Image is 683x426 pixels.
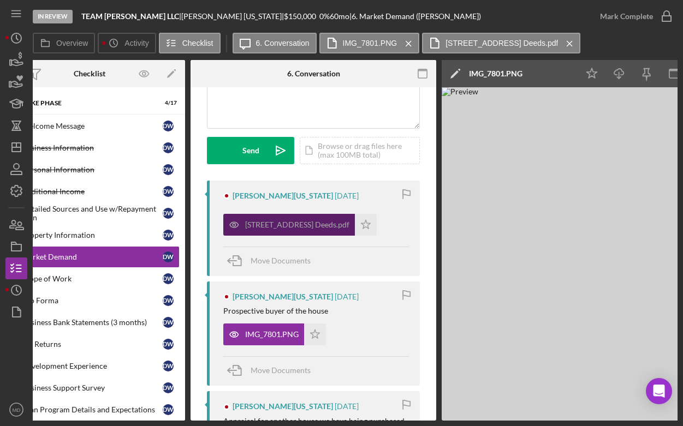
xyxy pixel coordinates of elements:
[163,230,174,241] div: D W
[22,383,163,392] div: Business Support Survey
[335,292,359,301] time: 2025-07-28 01:10
[13,407,21,413] text: MD
[22,187,163,196] div: Additional Income
[74,69,105,78] div: Checklist
[233,292,333,301] div: [PERSON_NAME][US_STATE]
[16,100,150,106] div: Intake Phase
[22,231,163,239] div: Property Information
[181,12,284,21] div: [PERSON_NAME] [US_STATE] |
[335,191,359,200] time: 2025-08-06 17:32
[163,142,174,153] div: D W
[157,100,177,106] div: 4 / 17
[22,362,163,370] div: Development Experience
[22,340,163,349] div: Tax Returns
[163,273,174,284] div: D W
[22,274,163,283] div: Scope of Work
[22,165,163,174] div: Personal Information
[56,39,88,47] label: Overview
[233,402,333,411] div: [PERSON_NAME][US_STATE]
[287,69,340,78] div: 6. Conversation
[330,12,349,21] div: 60 mo
[22,122,163,130] div: Welcome Message
[163,339,174,350] div: D W
[22,205,163,222] div: Detailed Sources and Use w/Repayment Plan
[98,33,156,53] button: Activity
[163,208,174,219] div: D W
[256,39,310,47] label: 6. Conversation
[242,137,259,164] div: Send
[81,11,179,21] b: TEAM [PERSON_NAME] LLC
[223,357,322,384] button: Move Documents
[284,11,316,21] span: $150,000
[124,39,149,47] label: Activity
[245,220,349,229] div: [STREET_ADDRESS] Deeds.pdf
[22,296,163,305] div: Pro Forma
[22,143,163,152] div: Business Information
[207,137,294,164] button: Send
[245,330,299,339] div: IMG_7801.PNG
[589,5,678,27] button: Mark Complete
[319,33,420,53] button: IMG_7801.PNG
[163,186,174,197] div: D W
[223,247,322,274] button: Move Documents
[163,382,174,393] div: D W
[22,253,163,261] div: Market Demand
[446,39,558,47] label: [STREET_ADDRESS] Deeds.pdf
[22,405,163,414] div: Loan Program Details and Expectations
[349,12,481,21] div: | 6. Market Demand ([PERSON_NAME])
[163,361,174,371] div: D W
[233,33,317,53] button: 6. Conversation
[251,365,311,375] span: Move Documents
[223,214,377,236] button: [STREET_ADDRESS] Deeds.pdf
[163,251,174,262] div: D W
[182,39,213,47] label: Checklist
[343,39,397,47] label: IMG_7801.PNG
[233,191,333,200] div: [PERSON_NAME][US_STATE]
[81,12,181,21] div: |
[600,5,653,27] div: Mark Complete
[223,307,328,315] div: Prospective buyer of the house
[33,33,95,53] button: Overview
[163,404,174,415] div: D W
[163,317,174,328] div: D W
[5,399,27,421] button: MD
[319,12,330,21] div: 0 %
[163,164,174,175] div: D W
[159,33,221,53] button: Checklist
[469,69,522,78] div: IMG_7801.PNG
[646,378,672,404] div: Open Intercom Messenger
[163,295,174,306] div: D W
[163,121,174,131] div: D W
[33,10,73,23] div: In Review
[335,402,359,411] time: 2025-07-28 01:08
[251,256,311,265] span: Move Documents
[422,33,580,53] button: [STREET_ADDRESS] Deeds.pdf
[223,323,326,345] button: IMG_7801.PNG
[22,318,163,327] div: Business Bank Statements (3 months)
